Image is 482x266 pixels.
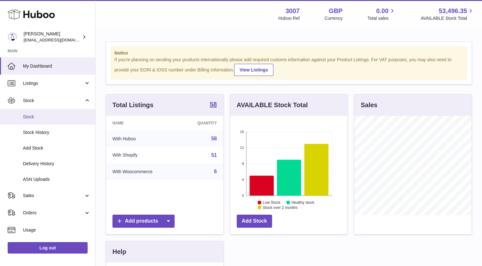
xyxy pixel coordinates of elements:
[325,15,343,21] div: Currency
[23,114,90,120] span: Stock
[23,161,90,167] span: Delivery History
[242,194,244,197] text: 0
[237,215,272,228] a: Add Stock
[112,101,154,109] h3: Total Listings
[8,242,88,254] a: Log out
[106,116,179,130] th: Name
[421,7,474,21] a: 53,496.35 AVAILABLE Stock Total
[329,7,342,15] strong: GBP
[234,64,273,76] a: View Listings
[112,215,175,228] a: Add products
[23,98,84,104] span: Stock
[242,162,244,166] text: 8
[23,210,84,216] span: Orders
[23,80,84,86] span: Listings
[421,15,474,21] span: AVAILABLE Stock Total
[210,101,217,109] a: 58
[23,227,90,233] span: Usage
[179,116,223,130] th: Quantity
[24,37,94,42] span: [EMAIL_ADDRESS][DOMAIN_NAME]
[114,57,463,76] div: If you're planning on sending your products internationally please add required customs informati...
[23,129,90,136] span: Stock History
[210,101,217,107] strong: 58
[106,163,179,180] td: With Woocommerce
[367,15,396,21] span: Total sales
[278,15,300,21] div: Huboo Ref
[439,7,467,15] span: 53,496.35
[211,136,217,141] a: 58
[376,7,389,15] span: 0.00
[114,50,463,56] strong: Notice
[112,248,126,256] h3: Help
[23,193,84,199] span: Sales
[24,31,81,43] div: [PERSON_NAME]
[285,7,300,15] strong: 3007
[237,101,308,109] h3: AVAILABLE Stock Total
[240,130,244,134] text: 16
[8,32,17,42] img: bevmay@maysama.com
[240,146,244,150] text: 12
[242,178,244,181] text: 4
[263,205,298,210] text: Stock over 2 months
[106,147,179,164] td: With Shopify
[291,200,315,205] text: Healthy stock
[23,63,90,69] span: My Dashboard
[367,7,396,21] a: 0.00 Total sales
[106,130,179,147] td: With Huboo
[361,101,377,109] h3: Sales
[263,200,281,205] text: Low Stock
[23,176,90,182] span: ASN Uploads
[211,152,217,158] a: 51
[214,169,217,174] a: 6
[23,145,90,151] span: Add Stock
